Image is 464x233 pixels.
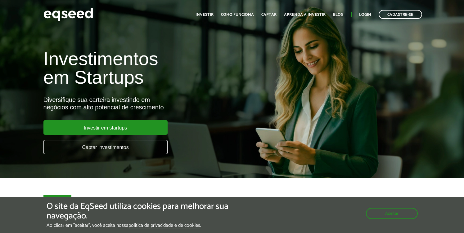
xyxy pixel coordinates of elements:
[43,140,168,154] a: Captar investimentos
[43,50,266,87] h1: Investimentos em Startups
[43,96,266,111] div: Diversifique sua carteira investindo em negócios com alto potencial de crescimento
[128,223,200,228] a: política de privacidade e de cookies
[261,13,277,17] a: Captar
[43,6,93,23] img: EqSeed
[366,208,418,219] button: Aceitar
[359,13,371,17] a: Login
[221,13,254,17] a: Como funciona
[333,13,343,17] a: Blog
[284,13,326,17] a: Aprenda a investir
[47,202,269,221] h5: O site da EqSeed utiliza cookies para melhorar sua navegação.
[196,13,214,17] a: Investir
[47,222,269,228] p: Ao clicar em "aceitar", você aceita nossa .
[379,10,422,19] a: Cadastre-se
[43,120,168,135] a: Investir em startups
